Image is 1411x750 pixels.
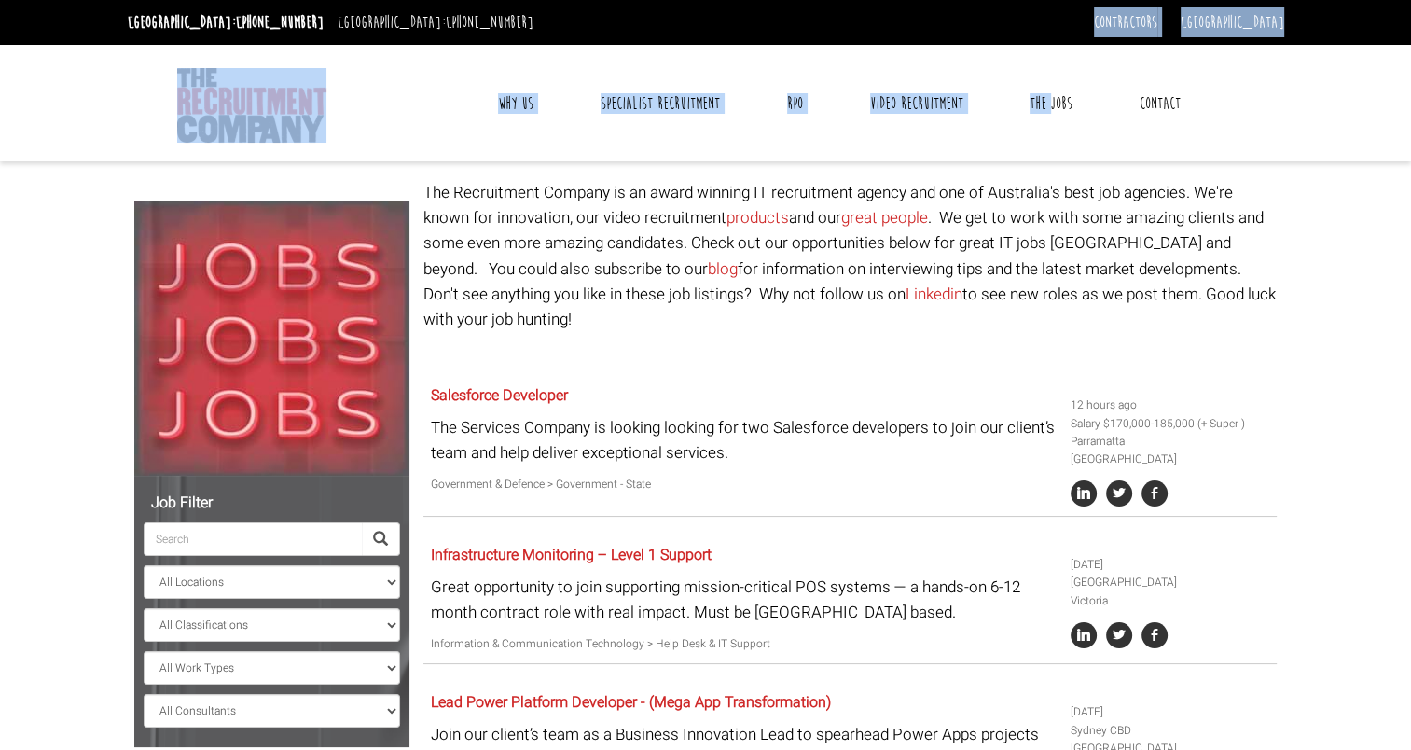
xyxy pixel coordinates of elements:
[1071,433,1270,468] li: Parramatta [GEOGRAPHIC_DATA]
[431,575,1057,625] p: Great opportunity to join supporting mission-critical POS systems — a hands-on 6-12 month contrac...
[446,12,533,33] a: [PHONE_NUMBER]
[431,476,1057,493] p: Government & Defence > Government - State
[773,80,817,127] a: RPO
[726,206,789,229] a: products
[1071,396,1270,414] li: 12 hours ago
[177,68,326,143] img: The Recruitment Company
[906,283,962,306] a: Linkedin
[144,495,400,512] h5: Job Filter
[431,635,1057,653] p: Information & Communication Technology > Help Desk & IT Support
[841,206,928,229] a: great people
[856,80,977,127] a: Video Recruitment
[1126,80,1195,127] a: Contact
[587,80,734,127] a: Specialist Recruitment
[123,7,328,37] li: [GEOGRAPHIC_DATA]:
[236,12,324,33] a: [PHONE_NUMBER]
[484,80,547,127] a: Why Us
[708,257,738,281] a: blog
[1094,12,1157,33] a: Contractors
[144,522,362,556] input: Search
[1071,415,1270,433] li: Salary $170,000-185,000 (+ Super )
[431,691,831,714] a: Lead Power Platform Developer - (Mega App Transformation)
[423,180,1277,332] p: The Recruitment Company is an award winning IT recruitment agency and one of Australia's best job...
[431,544,712,566] a: Infrastructure Monitoring – Level 1 Support
[1016,80,1086,127] a: The Jobs
[333,7,538,37] li: [GEOGRAPHIC_DATA]:
[1071,556,1270,574] li: [DATE]
[431,415,1057,465] p: The Services Company is looking looking for two Salesforce developers to join our client’s team a...
[1181,12,1284,33] a: [GEOGRAPHIC_DATA]
[431,384,568,407] a: Salesforce Developer
[1071,703,1270,721] li: [DATE]
[134,201,409,476] img: Jobs, Jobs, Jobs
[1071,574,1270,609] li: [GEOGRAPHIC_DATA] Victoria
